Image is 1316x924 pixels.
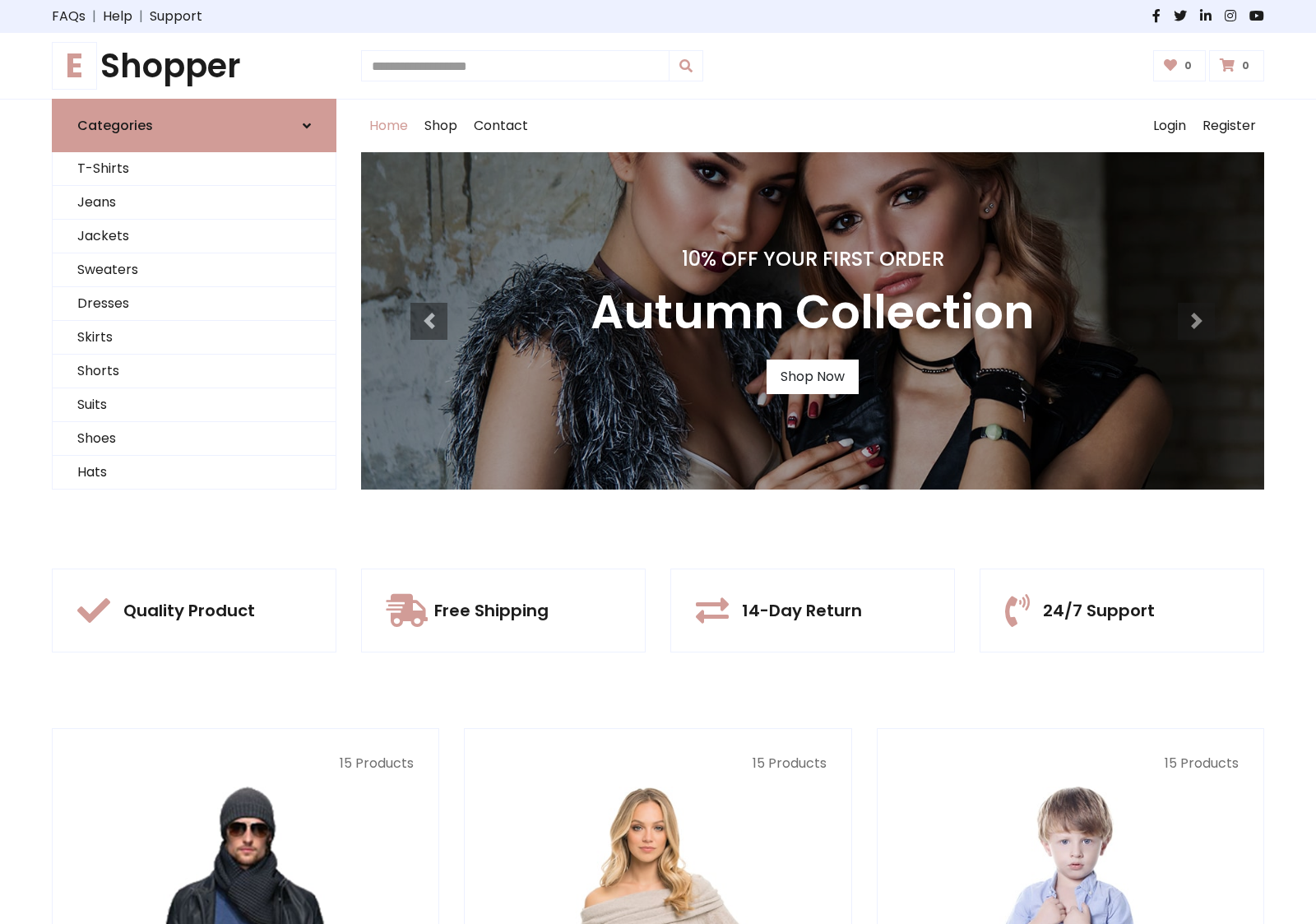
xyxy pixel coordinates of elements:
a: Login [1145,100,1194,152]
h5: Free Shipping [434,601,549,620]
a: FAQs [52,7,86,26]
p: 15 Products [489,754,826,773]
span: 0 [1180,58,1196,73]
a: Dresses [53,287,336,321]
h4: 10% Off Your First Order [591,248,1035,272]
h1: Shopper [52,46,336,86]
a: Shop [416,100,466,152]
span: | [132,7,150,26]
a: Shop Now [767,360,859,394]
a: T-Shirts [53,152,336,186]
a: Skirts [53,321,336,355]
a: Sweaters [53,253,336,287]
a: Home [361,100,416,152]
span: 0 [1238,58,1253,73]
p: 15 Products [77,754,414,773]
a: Help [103,7,132,26]
a: 0 [1153,50,1207,81]
a: Contact [466,100,536,152]
h5: Quality Product [123,601,255,620]
a: Hats [53,456,336,490]
span: | [86,7,103,26]
a: EShopper [52,46,336,86]
a: 0 [1209,50,1264,81]
a: Categories [52,99,336,152]
h5: 14-Day Return [742,601,862,620]
a: Jeans [53,186,336,220]
a: Suits [53,388,336,422]
h3: Autumn Collection [591,285,1035,340]
span: E [52,42,97,90]
a: Support [150,7,202,26]
h5: 24/7 Support [1043,601,1155,620]
p: 15 Products [902,754,1239,773]
a: Register [1194,100,1264,152]
a: Shorts [53,355,336,388]
a: Shoes [53,422,336,456]
h6: Categories [77,118,153,133]
a: Jackets [53,220,336,253]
